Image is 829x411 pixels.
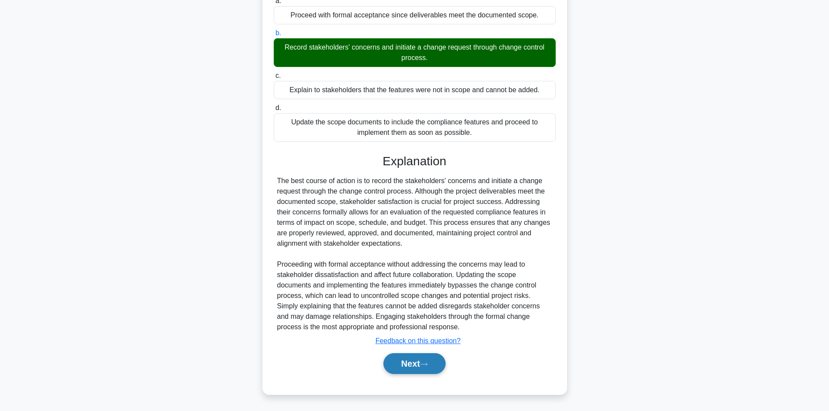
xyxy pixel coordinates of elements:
[277,176,552,332] div: The best course of action is to record the stakeholders' concerns and initiate a change request t...
[274,38,556,67] div: Record stakeholders' concerns and initiate a change request through change control process.
[274,113,556,142] div: Update the scope documents to include the compliance features and proceed to implement them as so...
[383,353,446,374] button: Next
[275,72,281,79] span: c.
[275,104,281,111] span: d.
[274,6,556,24] div: Proceed with formal acceptance since deliverables meet the documented scope.
[275,29,281,37] span: b.
[376,337,461,344] a: Feedback on this question?
[274,81,556,99] div: Explain to stakeholders that the features were not in scope and cannot be added.
[279,154,550,169] h3: Explanation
